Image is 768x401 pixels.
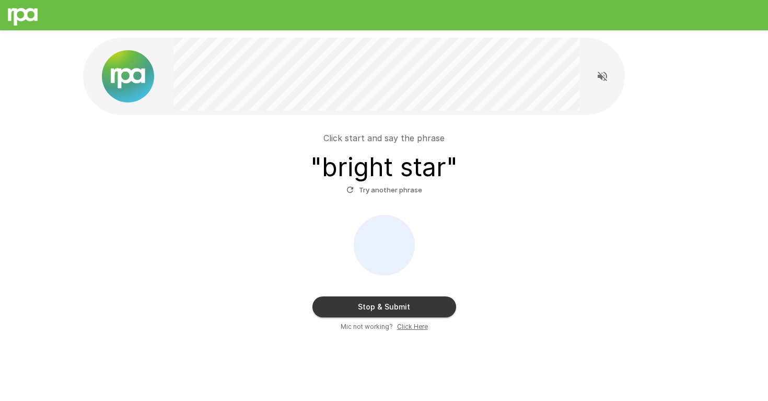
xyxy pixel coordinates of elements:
[397,323,428,330] u: Click Here
[323,132,445,144] p: Click start and say the phrase
[344,182,425,198] button: Try another phrase
[592,66,613,87] button: Read questions aloud
[341,322,393,332] span: Mic not working?
[102,50,154,102] img: new%2520logo%2520(1).png
[312,296,456,317] button: Stop & Submit
[310,153,458,182] h3: " bright star "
